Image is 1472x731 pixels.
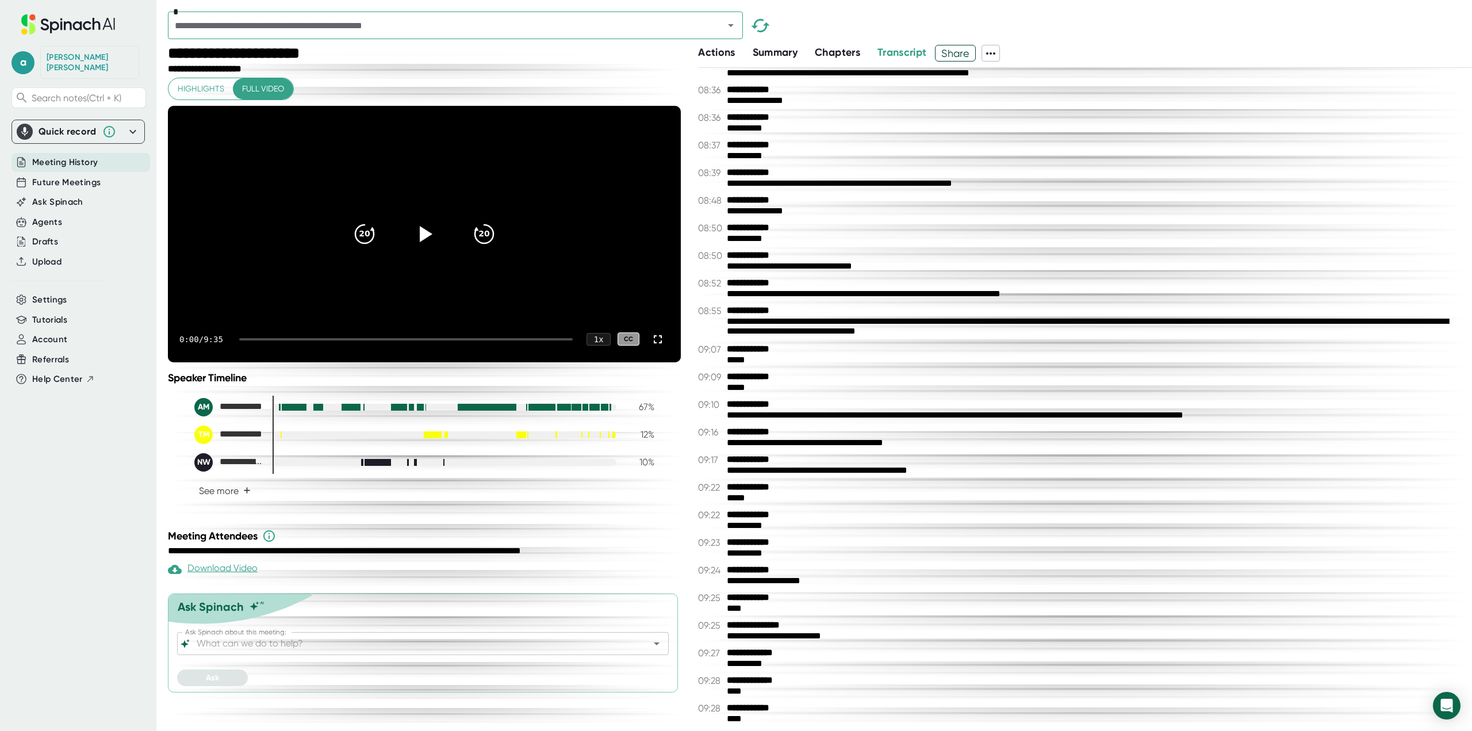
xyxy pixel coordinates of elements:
[32,313,67,327] button: Tutorials
[698,675,724,686] span: 09:28
[698,46,735,59] span: Actions
[698,278,724,289] span: 08:52
[177,669,248,686] button: Ask
[698,620,724,631] span: 09:25
[194,398,213,416] div: AM
[194,426,263,444] div: Troy McCurdy
[698,372,724,382] span: 09:09
[698,537,724,548] span: 09:23
[877,45,927,60] button: Transcript
[168,529,684,543] div: Meeting Attendees
[179,335,225,344] div: 0:00 / 9:35
[936,43,975,63] span: Share
[1433,692,1460,719] div: Open Intercom Messenger
[698,427,724,438] span: 09:16
[32,93,121,104] span: Search notes (Ctrl + K)
[698,85,724,95] span: 08:36
[753,46,798,59] span: Summary
[618,332,639,346] div: CC
[32,216,62,229] button: Agents
[649,636,665,652] button: Open
[32,156,98,169] button: Meeting History
[626,401,654,412] div: 67 %
[194,398,263,416] div: Amanda Moore
[178,82,224,96] span: Highlights
[698,510,724,520] span: 09:22
[17,120,140,143] div: Quick record
[935,45,976,62] button: Share
[32,255,62,269] button: Upload
[698,344,724,355] span: 09:07
[698,648,724,659] span: 09:27
[815,46,860,59] span: Chapters
[698,195,724,206] span: 08:48
[626,429,654,440] div: 12 %
[242,82,284,96] span: Full video
[698,223,724,234] span: 08:50
[11,51,34,74] span: a
[194,481,255,501] button: See more+
[32,373,95,386] button: Help Center
[698,305,724,316] span: 08:55
[32,293,67,307] button: Settings
[698,703,724,714] span: 09:28
[698,112,724,123] span: 08:36
[194,453,263,472] div: Nicholas Workman
[586,333,611,346] div: 1 x
[32,373,83,386] span: Help Center
[698,45,735,60] button: Actions
[698,482,724,493] span: 09:22
[753,45,798,60] button: Summary
[723,17,739,33] button: Open
[47,52,133,72] div: Amanda Moore
[698,250,724,261] span: 08:50
[32,333,67,346] button: Account
[206,673,219,683] span: Ask
[178,600,244,614] div: Ask Spinach
[877,46,927,59] span: Transcript
[32,235,58,248] button: Drafts
[194,453,213,472] div: NW
[698,399,724,410] span: 09:10
[233,78,293,99] button: Full video
[168,372,681,384] div: Speaker Timeline
[32,353,69,366] button: Referrals
[243,486,251,495] span: +
[168,562,258,576] div: Download Video
[39,126,97,137] div: Quick record
[698,565,724,576] span: 09:24
[698,454,724,465] span: 09:17
[626,457,654,468] div: 10 %
[168,78,233,99] button: Highlights
[698,592,724,603] span: 09:25
[194,426,213,444] div: TM
[32,196,83,209] button: Ask Spinach
[698,167,724,178] span: 08:39
[32,176,101,189] button: Future Meetings
[698,140,724,151] span: 08:37
[194,636,631,652] input: What can we do to help?
[815,45,860,60] button: Chapters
